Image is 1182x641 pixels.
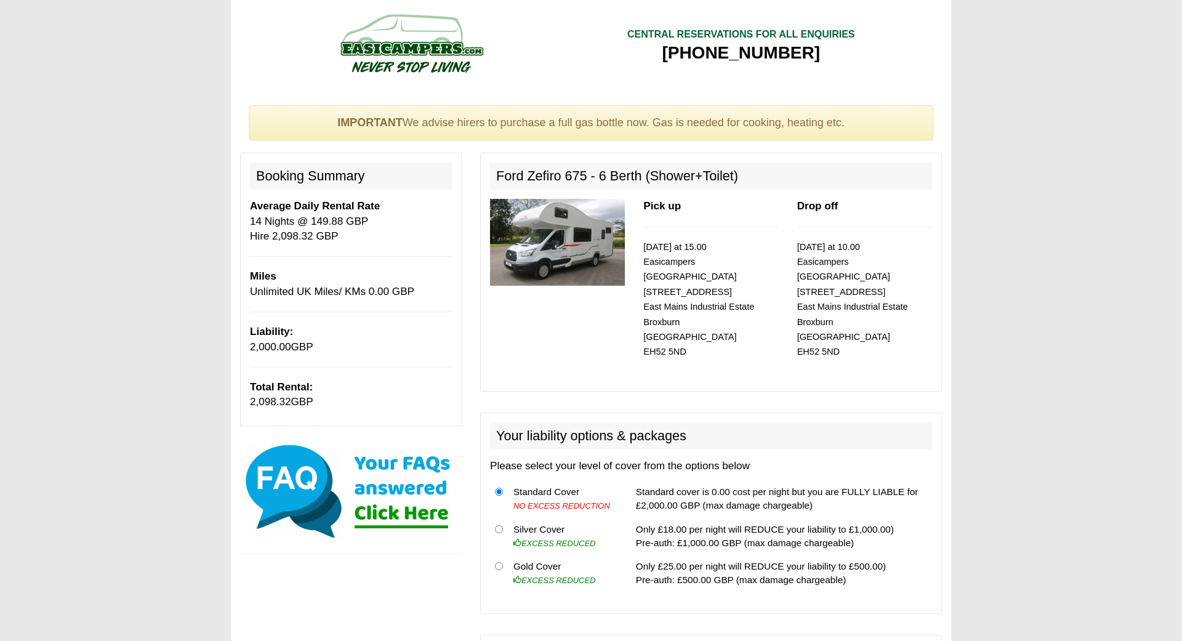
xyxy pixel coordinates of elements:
[513,501,610,510] i: NO EXCESS REDUCTION
[250,325,452,355] p: GBP
[797,200,838,212] b: Drop off
[643,200,681,212] b: Pick up
[631,555,932,592] td: Only £25.00 per night will REDUCE your liability to £500.00) Pre-auth: £500.00 GBP (max damage ch...
[250,200,380,212] b: Average Daily Rental Rate
[509,517,618,555] td: Silver Cover
[250,270,276,282] b: Miles
[250,163,452,190] h2: Booking Summary
[490,199,625,286] img: 330.jpg
[294,9,528,77] img: campers-checkout-logo.png
[490,459,932,474] p: Please select your level of cover from the options below
[249,105,933,141] div: We advise hirers to purchase a full gas bottle now. Gas is needed for cooking, heating etc.
[250,381,313,393] b: Total Rental:
[513,576,596,585] i: EXCESS REDUCED
[250,380,452,410] p: GBP
[250,396,291,408] span: 2,098.32
[250,341,291,353] span: 2,000.00
[240,442,462,541] img: Click here for our most common FAQs
[337,116,403,129] strong: IMPORTANT
[797,242,908,357] small: [DATE] at 10.00 Easicampers [GEOGRAPHIC_DATA] [STREET_ADDRESS] East Mains Industrial Estate Broxb...
[627,28,855,42] div: CENTRAL RESERVATIONS FOR ALL ENQUIRIES
[509,480,618,518] td: Standard Cover
[631,480,932,518] td: Standard cover is 0.00 cost per night but you are FULLY LIABLE for £2,000.00 GBP (max damage char...
[250,269,452,299] p: Unlimited UK Miles/ KMs 0.00 GBP
[509,555,618,592] td: Gold Cover
[643,242,754,357] small: [DATE] at 15.00 Easicampers [GEOGRAPHIC_DATA] [STREET_ADDRESS] East Mains Industrial Estate Broxb...
[250,326,293,337] b: Liability:
[490,163,932,190] h2: Ford Zefiro 675 - 6 Berth (Shower+Toilet)
[631,517,932,555] td: Only £18.00 per night will REDUCE your liability to £1,000.00) Pre-auth: £1,000.00 GBP (max damag...
[627,42,855,64] div: [PHONE_NUMBER]
[513,539,596,548] i: EXCESS REDUCED
[250,199,452,244] p: 14 Nights @ 149.88 GBP Hire 2,098.32 GBP
[490,422,932,450] h2: Your liability options & packages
